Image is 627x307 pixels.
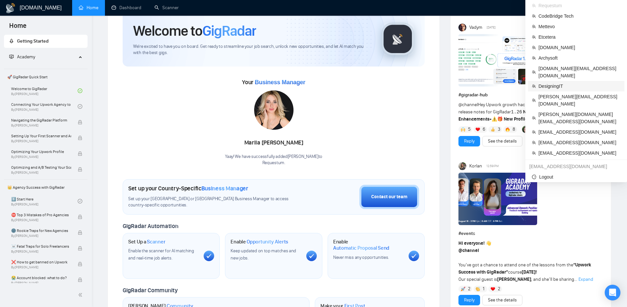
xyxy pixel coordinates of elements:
span: team [532,4,536,8]
a: Connecting Your Upwork Agency to GigRadarBy[PERSON_NAME] [11,99,78,114]
span: lock [78,120,82,125]
img: ❤️ [491,287,495,291]
a: homeHome [79,5,98,10]
span: team [532,46,536,49]
h1: Set Up a [128,239,165,245]
h1: # gigradar-hub [458,91,603,99]
span: Automatic Proposal Send [333,245,389,251]
img: logo [5,3,16,13]
h1: Set up your Country-Specific [128,185,248,192]
span: rocket [9,39,14,43]
span: Enable the scanner for AI matching and real-time job alerts. [128,248,194,261]
span: team [532,130,536,134]
span: Academy [9,54,35,60]
h1: Welcome to [133,22,256,40]
span: [DOMAIN_NAME] [538,44,620,51]
span: Expand [578,277,593,282]
span: @channel [458,248,479,253]
span: @channel [458,102,478,107]
span: team [532,25,536,29]
span: ☠️ Fatal Traps for Solo Freelancers [11,243,71,250]
span: lock [78,278,82,282]
span: [PERSON_NAME][EMAIL_ADDRESS][DOMAIN_NAME] [538,93,620,107]
button: Reply [458,136,480,146]
h1: # events [458,230,603,237]
button: See the details [482,136,522,146]
span: [DOMAIN_NAME][EMAIL_ADDRESS][DOMAIN_NAME] [538,65,620,79]
span: By [PERSON_NAME] [11,218,71,222]
span: Navigating the GigRadar Platform [11,117,71,124]
span: 6 [483,126,485,133]
span: Business Manager [201,185,248,192]
span: Never miss any opportunities. [333,255,389,260]
span: check-circle [78,104,82,109]
span: team [532,116,536,120]
span: Scanner [147,239,165,245]
span: By [PERSON_NAME] [11,155,71,159]
span: [DATE] [487,25,496,30]
span: By [PERSON_NAME] [11,234,71,238]
span: Mettevo [538,23,620,30]
a: 1️⃣ Start HereBy[PERSON_NAME] [11,194,78,208]
div: Yaay! We have successfully added [PERSON_NAME] to [225,154,322,166]
p: Requestum . [225,160,322,166]
span: By [PERSON_NAME] [11,124,71,127]
span: 2 [468,286,471,292]
span: double-left [78,292,85,298]
span: 🚀 GigRadar Quick Start [5,70,87,84]
span: Optimizing and A/B Testing Your Scanner for Better Results [11,164,71,171]
span: 5 [468,126,471,133]
img: 👏 [475,287,480,291]
a: searchScanner [154,5,179,10]
span: GigRadar Automation [123,222,178,230]
span: Home [4,21,32,35]
img: Alex B [522,126,529,133]
span: You’ve got a chance to attend one of the lessons from the course Our special guest is , and she’l... [458,240,591,282]
span: lock [78,215,82,219]
span: Getting Started [17,38,49,44]
span: team [532,56,536,60]
span: Etcetera [538,33,620,41]
span: GigRadar Community [123,287,178,294]
span: CodeBridge Tech [538,12,620,20]
span: [EMAIL_ADDRESS][DOMAIN_NAME] [538,139,620,146]
span: Hey Upwork growth hackers, here's our July round-up and release notes for GigRadar • is your prof... [458,102,592,122]
h1: Enable [333,239,403,251]
span: Opportunity Alerts [247,239,288,245]
img: F09AC4U7ATU-image.png [458,34,537,86]
div: Contact our team [371,193,407,201]
strong: New Profile Match feature: [504,116,559,122]
strong: [DATE]! [522,269,537,275]
span: By [PERSON_NAME] [11,265,71,269]
span: 2 [498,286,500,292]
img: ❤️ [475,127,480,132]
span: lock [78,167,82,172]
span: Academy [17,54,35,60]
span: ⛔ Top 3 Mistakes of Pro Agencies [11,212,71,218]
span: Vadym [469,24,482,31]
span: 🎁 [497,116,503,122]
img: 🔥 [505,127,510,132]
button: Contact our team [359,185,419,209]
span: 🌚 Rookie Traps for New Agencies [11,227,71,234]
div: Open Intercom Messenger [605,285,620,300]
span: [EMAIL_ADDRESS][DOMAIN_NAME] [538,128,620,136]
span: By [PERSON_NAME] [11,281,71,285]
a: Reply [464,138,475,145]
img: gigradar-logo.png [381,23,414,55]
span: Set up your [GEOGRAPHIC_DATA] or [GEOGRAPHIC_DATA] Business Manager to access country-specific op... [128,196,303,208]
span: By [PERSON_NAME] [11,171,71,175]
span: Optimizing Your Upwork Profile [11,148,71,155]
img: Korlan [458,162,466,170]
span: Requestum [538,2,620,9]
span: ❌ How to get banned on Upwork [11,259,71,265]
span: We're excited to have you on board. Get ready to streamline your job search, unlock new opportuni... [133,44,371,56]
button: Reply [458,295,480,305]
img: F09ASNL5WRY-GR%20Academy%20-%20Tamara%20Levit.png [458,173,537,225]
span: By [PERSON_NAME] [11,139,71,143]
span: team [532,14,536,18]
span: [PERSON_NAME][DOMAIN_NAME][EMAIL_ADDRESS][DOMAIN_NAME] [538,111,620,125]
span: team [532,35,536,39]
span: 😭 Account blocked: what to do? [11,275,71,281]
a: dashboardDashboard [111,5,141,10]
